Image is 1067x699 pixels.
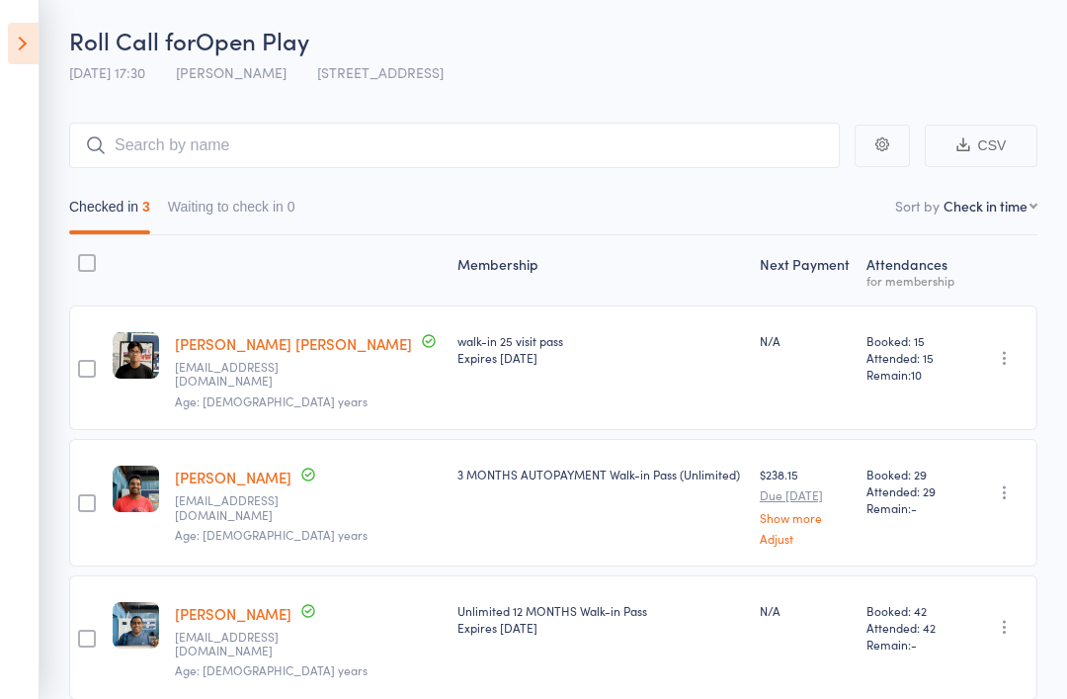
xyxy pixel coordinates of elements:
[175,603,291,624] a: [PERSON_NAME]
[175,467,291,487] a: [PERSON_NAME]
[113,466,159,512] img: image1724369345.png
[911,636,917,653] span: -
[317,62,444,82] span: [STREET_ADDRESS]
[69,24,196,56] span: Roll Call for
[911,499,917,516] span: -
[176,62,287,82] span: [PERSON_NAME]
[760,602,852,619] div: N/A
[866,619,956,636] span: Attended: 42
[196,24,309,56] span: Open Play
[69,123,840,168] input: Search by name
[866,366,956,383] span: Remain:
[457,349,744,366] div: Expires [DATE]
[175,526,368,543] span: Age: [DEMOGRAPHIC_DATA] years
[866,349,956,366] span: Attended: 15
[859,244,964,297] div: Atten­dances
[457,332,744,366] div: walk-in 25 visit pass
[760,466,852,544] div: $238.15
[142,199,150,215] div: 3
[450,244,752,297] div: Membership
[866,332,956,349] span: Booked: 15
[760,332,852,349] div: N/A
[69,62,145,82] span: [DATE] 17:30
[457,602,744,636] div: Unlimited 12 MONTHS Walk-in Pass
[925,125,1037,167] button: CSV
[866,482,956,499] span: Attended: 29
[760,488,852,502] small: Due [DATE]
[457,619,744,636] div: Expires [DATE]
[457,466,744,482] div: 3 MONTHS AUTOPAYMENT Walk-in Pass (Unlimited)
[175,360,303,389] small: potternguyen11101998@gmail.com
[911,366,922,383] span: 10
[113,602,159,649] img: image1695424276.png
[175,661,368,678] span: Age: [DEMOGRAPHIC_DATA] years
[175,630,303,658] small: p.veeranki1122@gmail.com
[866,274,956,287] div: for membership
[866,602,956,619] span: Booked: 42
[69,189,150,234] button: Checked in3
[866,499,956,516] span: Remain:
[866,636,956,653] span: Remain:
[866,466,956,482] span: Booked: 29
[895,196,940,216] label: Sort by
[168,189,295,234] button: Waiting to check in0
[760,511,852,524] a: Show more
[944,196,1027,216] div: Check in time
[287,199,295,215] div: 0
[752,244,860,297] div: Next Payment
[175,393,368,409] span: Age: [DEMOGRAPHIC_DATA] years
[113,332,159,379] img: image1739108060.png
[760,532,852,545] a: Adjust
[175,493,303,522] small: k.ramprathap@gmail.com
[175,333,412,354] a: [PERSON_NAME] [PERSON_NAME]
